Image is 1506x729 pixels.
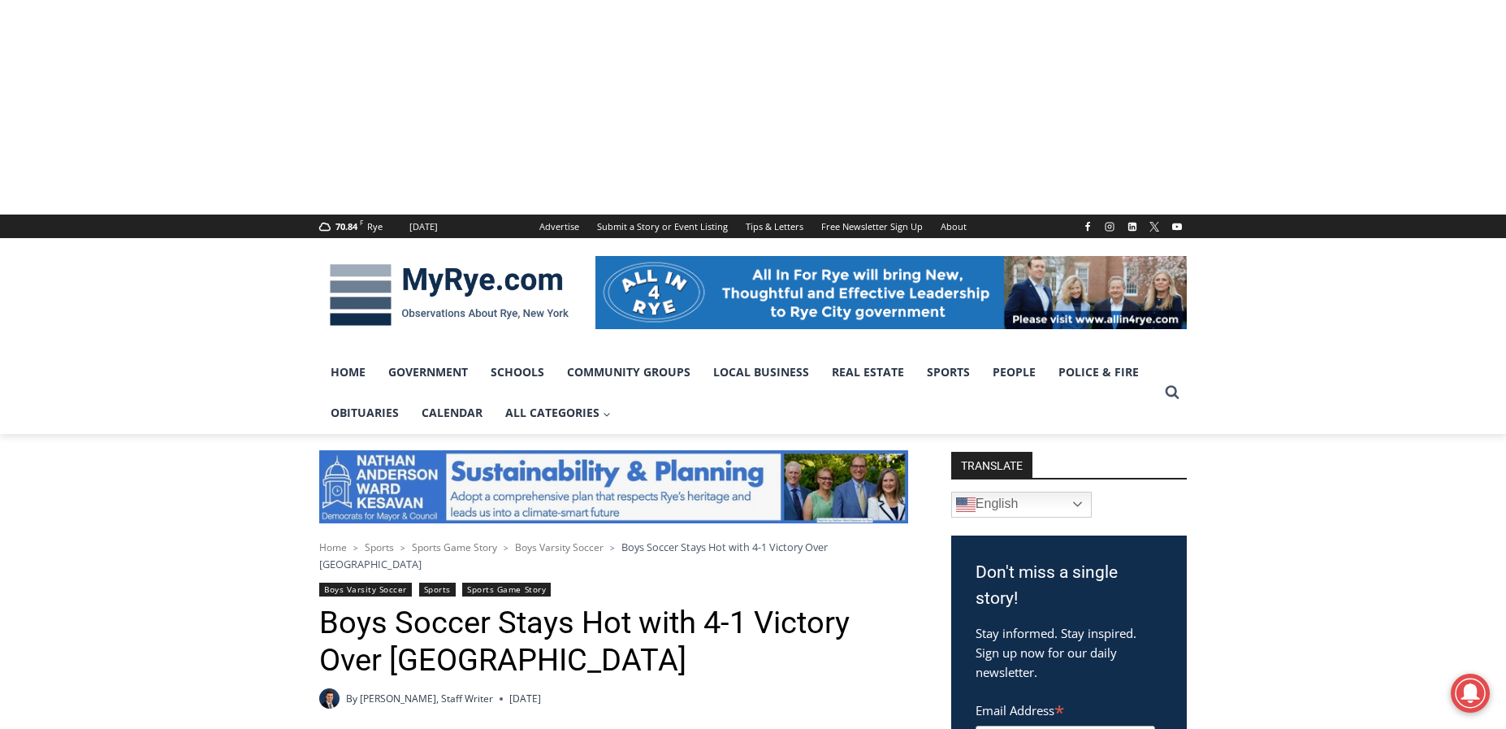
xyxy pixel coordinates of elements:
[319,253,579,337] img: MyRye.com
[367,219,383,234] div: Rye
[409,219,438,234] div: [DATE]
[956,495,976,514] img: en
[1123,217,1142,236] a: Linkedin
[479,352,556,393] a: Schools
[530,215,588,238] a: Advertise
[319,540,828,571] span: Boys Soccer Stays Hot with 4-1 Victory Over [GEOGRAPHIC_DATA]
[976,694,1155,723] label: Email Address
[976,623,1162,682] p: Stay informed. Stay inspired. Sign up now for our daily newsletter.
[530,215,976,238] nav: Secondary Navigation
[400,542,405,553] span: >
[360,692,493,705] a: [PERSON_NAME], Staff Writer
[353,542,358,553] span: >
[820,352,915,393] a: Real Estate
[588,215,737,238] a: Submit a Story or Event Listing
[319,352,377,393] a: Home
[346,691,357,706] span: By
[1167,217,1187,236] a: YouTube
[812,215,932,238] a: Free Newsletter Sign Up
[702,352,820,393] a: Local Business
[319,539,908,572] nav: Breadcrumbs
[737,215,812,238] a: Tips & Letters
[410,393,494,433] a: Calendar
[1158,378,1187,407] button: View Search Form
[377,352,479,393] a: Government
[951,492,1092,518] a: English
[515,540,604,554] a: Boys Varsity Soccer
[1145,217,1164,236] a: X
[509,691,541,706] time: [DATE]
[595,256,1187,329] img: All in for Rye
[319,688,340,709] img: Charlie Morris headshot PROFESSIONAL HEADSHOT
[976,560,1162,611] h3: Don't miss a single story!
[1100,217,1119,236] a: Instagram
[1047,352,1150,393] a: Police & Fire
[419,583,456,597] a: Sports
[335,220,357,232] span: 70.84
[319,688,340,709] a: Author image
[319,540,347,554] a: Home
[981,352,1047,393] a: People
[505,404,611,422] span: All Categories
[365,540,394,554] a: Sports
[504,542,508,553] span: >
[932,215,976,238] a: About
[319,393,410,433] a: Obituaries
[319,583,412,597] a: Boys Varsity Soccer
[915,352,981,393] a: Sports
[319,605,908,679] h1: Boys Soccer Stays Hot with 4-1 Victory Over [GEOGRAPHIC_DATA]
[319,352,1158,434] nav: Primary Navigation
[556,352,702,393] a: Community Groups
[494,393,622,433] a: All Categories
[462,583,551,597] a: Sports Game Story
[951,452,1032,478] strong: TRANSLATE
[1078,217,1097,236] a: Facebook
[412,540,497,554] a: Sports Game Story
[610,542,615,553] span: >
[360,218,363,227] span: F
